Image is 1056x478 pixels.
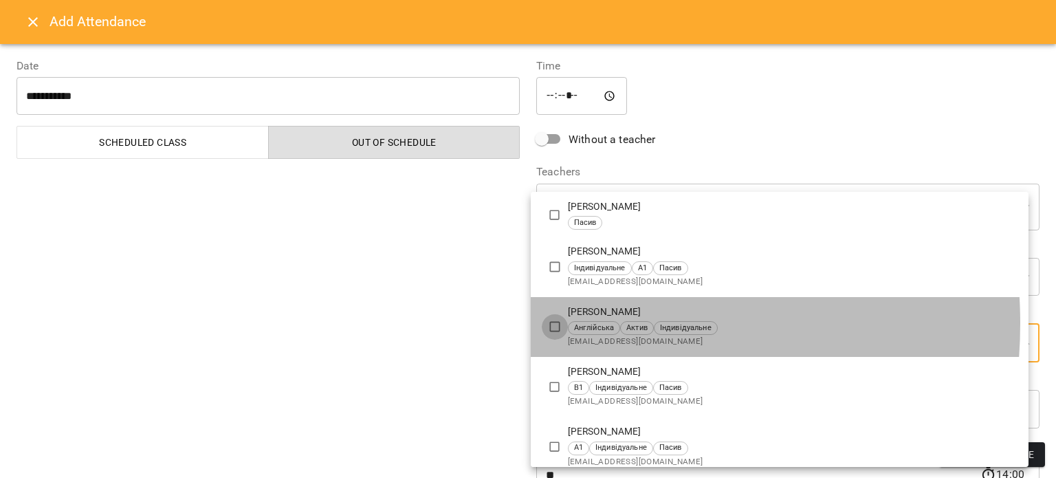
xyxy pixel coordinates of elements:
[569,217,602,229] span: Пасив
[569,442,588,454] span: А1
[621,323,653,334] span: Актив
[654,323,717,334] span: Індивідуальне
[568,425,1017,439] p: [PERSON_NAME]
[568,335,1017,349] span: [EMAIL_ADDRESS][DOMAIN_NAME]
[568,200,1017,214] p: [PERSON_NAME]
[590,382,652,394] span: Індивідуальне
[654,442,687,454] span: Пасив
[654,382,687,394] span: Пасив
[568,395,1017,409] span: [EMAIL_ADDRESS][DOMAIN_NAME]
[568,245,1017,259] p: [PERSON_NAME]
[654,263,687,274] span: Пасив
[569,382,588,394] span: В1
[590,442,652,454] span: Індивідуальне
[569,263,631,274] span: Індивідуальне
[569,323,619,334] span: Англійська
[632,263,652,274] span: А1
[568,305,1017,319] p: [PERSON_NAME]
[568,275,1017,289] span: [EMAIL_ADDRESS][DOMAIN_NAME]
[568,455,1017,469] span: [EMAIL_ADDRESS][DOMAIN_NAME]
[568,365,1017,379] p: [PERSON_NAME]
